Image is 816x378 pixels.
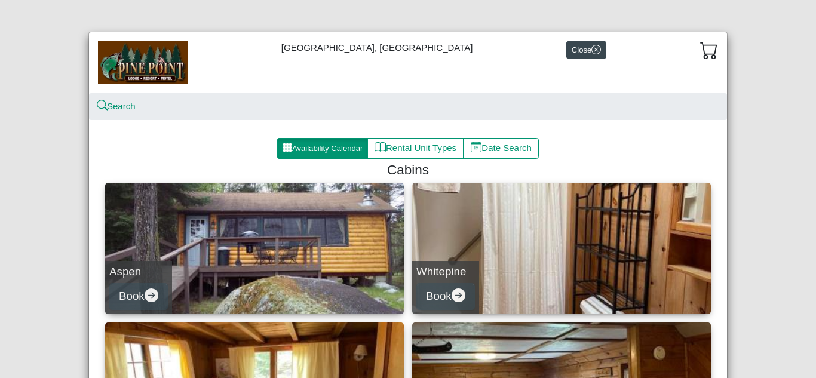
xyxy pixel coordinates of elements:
[110,162,706,178] h4: Cabins
[109,283,168,310] button: Bookarrow right circle fill
[145,288,158,302] svg: arrow right circle fill
[283,143,292,152] svg: grid3x3 gap fill
[700,41,718,59] svg: cart
[463,138,539,159] button: calendar dateDate Search
[98,101,136,111] a: searchSearch
[89,32,727,93] div: [GEOGRAPHIC_DATA], [GEOGRAPHIC_DATA]
[416,283,475,310] button: Bookarrow right circle fill
[566,41,606,59] button: Closex circle
[375,142,386,153] svg: book
[452,288,465,302] svg: arrow right circle fill
[277,138,368,159] button: grid3x3 gap fillAvailability Calendar
[367,138,464,159] button: bookRental Unit Types
[98,41,188,83] img: b144ff98-a7e1-49bd-98da-e9ae77355310.jpg
[109,265,168,279] h5: Aspen
[416,265,475,279] h5: Whitepine
[98,102,107,110] svg: search
[471,142,482,153] svg: calendar date
[591,45,601,54] svg: x circle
